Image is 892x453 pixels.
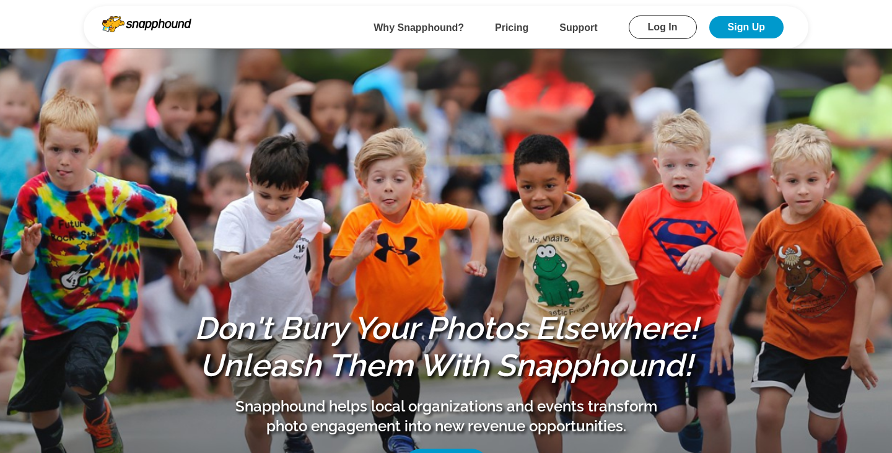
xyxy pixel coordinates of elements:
[102,16,191,32] img: Snapphound Logo
[229,397,663,436] p: Snapphound helps local organizations and events transform photo engagement into new revenue oppor...
[559,22,597,33] a: Support
[495,22,528,33] a: Pricing
[629,15,697,39] a: Log In
[374,22,464,33] a: Why Snapphound?
[709,16,784,38] a: Sign Up
[186,310,706,384] h1: Don't Bury Your Photos Elsewhere! Unleash Them With Snapphound!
